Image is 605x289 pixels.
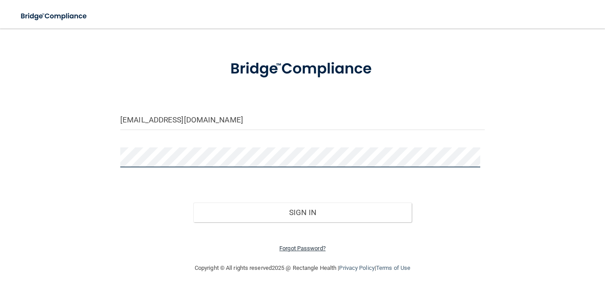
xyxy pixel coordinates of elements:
button: Sign In [193,203,412,222]
div: Copyright © All rights reserved 2025 @ Rectangle Health | | [140,254,465,282]
img: bridge_compliance_login_screen.278c3ca4.svg [215,49,390,89]
input: Email [120,110,485,130]
iframe: Drift Widget Chat Controller [451,226,594,261]
a: Forgot Password? [279,245,326,252]
img: bridge_compliance_login_screen.278c3ca4.svg [13,7,95,25]
a: Privacy Policy [339,265,374,271]
a: Terms of Use [376,265,410,271]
